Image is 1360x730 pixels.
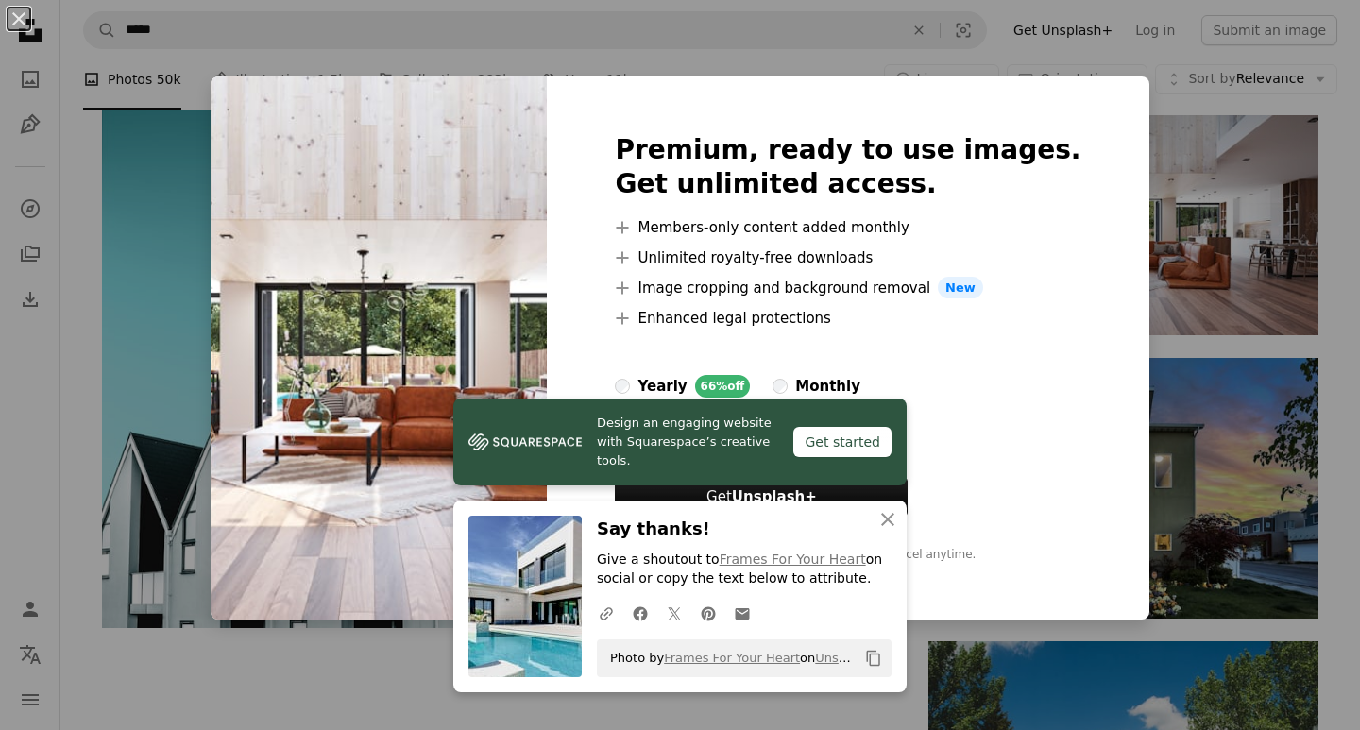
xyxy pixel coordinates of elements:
a: Share on Pinterest [691,594,725,632]
div: monthly [795,375,860,398]
span: Design an engaging website with Squarespace’s creative tools. [597,414,778,470]
button: Copy to clipboard [858,642,890,674]
span: New [938,277,983,299]
li: Image cropping and background removal [615,277,1080,299]
input: yearly66%off [615,379,630,394]
li: Enhanced legal protections [615,307,1080,330]
h3: Say thanks! [597,516,892,543]
a: Unsplash [815,651,871,665]
input: monthly [773,379,788,394]
div: 66% off [695,375,751,398]
a: Frames For Your Heart [720,552,866,567]
h2: Premium, ready to use images. Get unlimited access. [615,133,1080,201]
li: Members-only content added monthly [615,216,1080,239]
a: Share over email [725,594,759,632]
div: Get started [793,427,892,457]
a: Design an engaging website with Squarespace’s creative tools.Get started [453,399,907,485]
a: Share on Facebook [623,594,657,632]
a: Share on Twitter [657,594,691,632]
li: Unlimited royalty-free downloads [615,246,1080,269]
img: file-1606177908946-d1eed1cbe4f5image [468,428,582,456]
span: Photo by on [601,643,858,673]
p: Give a shoutout to on social or copy the text below to attribute. [597,551,892,588]
img: premium_photo-1661962841993-99a07c27c9f4 [211,76,547,620]
div: yearly [637,375,687,398]
a: Frames For Your Heart [664,651,800,665]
